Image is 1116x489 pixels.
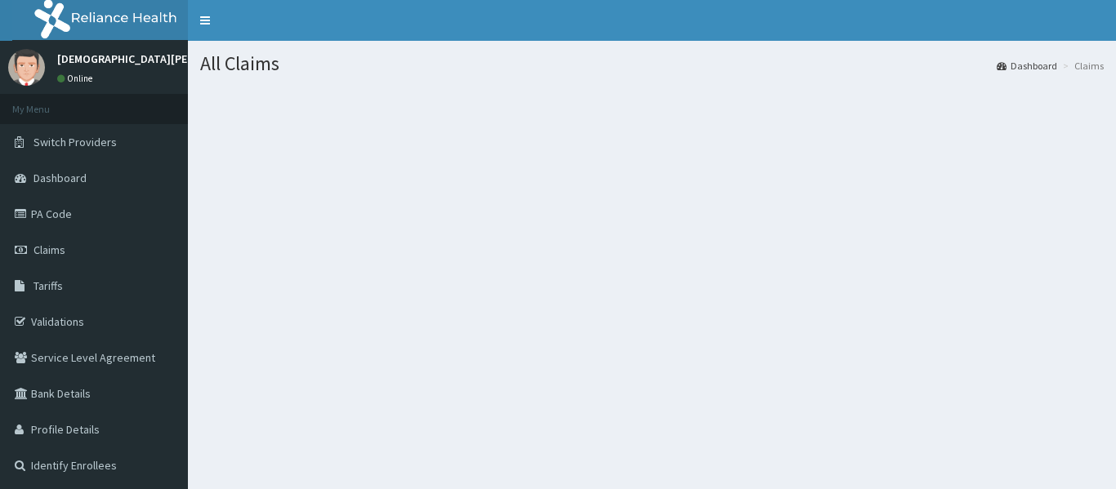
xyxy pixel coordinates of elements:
[57,73,96,84] a: Online
[33,171,87,185] span: Dashboard
[997,59,1057,73] a: Dashboard
[1059,59,1104,73] li: Claims
[57,53,253,64] p: [DEMOGRAPHIC_DATA][PERSON_NAME]
[33,278,63,293] span: Tariffs
[8,49,45,86] img: User Image
[200,53,1104,74] h1: All Claims
[33,242,65,257] span: Claims
[33,135,117,149] span: Switch Providers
